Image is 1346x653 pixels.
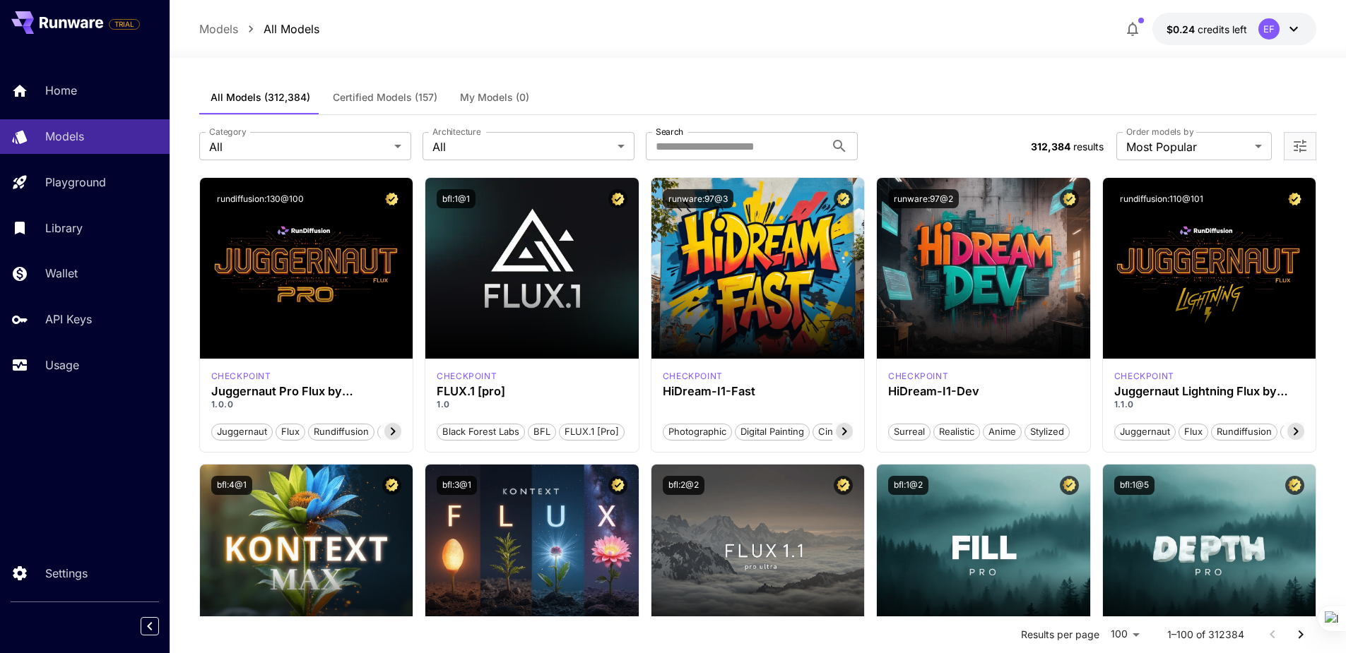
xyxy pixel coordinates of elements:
button: Certified Model – Vetted for best performance and includes a commercial license. [834,189,853,208]
button: Certified Model – Vetted for best performance and includes a commercial license. [1285,189,1304,208]
span: Black Forest Labs [437,425,524,439]
label: Architecture [432,126,480,138]
span: All [209,138,389,155]
h3: Juggernaut Pro Flux by RunDiffusion [211,385,402,398]
button: runware:97@2 [888,189,959,208]
button: Realistic [933,422,980,441]
a: Models [199,20,238,37]
span: All [432,138,612,155]
button: pro [377,422,403,441]
button: Certified Model – Vetted for best performance and includes a commercial license. [1285,476,1304,495]
div: HiDream Fast [663,370,723,383]
span: Anime [984,425,1021,439]
div: FLUX.1 D [1114,370,1174,383]
span: Stylized [1025,425,1069,439]
div: FLUX.1 D [211,370,271,383]
button: Black Forest Labs [437,422,525,441]
button: rundiffusion [308,422,374,441]
span: pro [378,425,403,439]
p: Playground [45,174,106,191]
span: Photographic [663,425,731,439]
button: bfl:2@2 [663,476,704,495]
span: juggernaut [212,425,272,439]
p: Settings [45,565,88,582]
button: Digital Painting [735,422,810,441]
p: checkpoint [1114,370,1174,383]
a: All Models [264,20,319,37]
p: Library [45,220,83,236]
button: Certified Model – Vetted for best performance and includes a commercial license. [382,189,401,208]
p: Results per page [1021,628,1099,642]
span: FLUX.1 [pro] [560,425,624,439]
label: Search [656,126,683,138]
button: Anime [983,422,1022,441]
span: Digital Painting [736,425,809,439]
span: BFL [529,425,555,439]
button: Certified Model – Vetted for best performance and includes a commercial license. [608,189,627,208]
span: Certified Models (157) [333,91,437,104]
button: rundiffusion:130@100 [211,189,309,208]
p: 1–100 of 312384 [1167,628,1244,642]
h3: HiDream-I1-Fast [663,385,854,398]
button: Collapse sidebar [141,617,159,635]
button: rundiffusion [1211,422,1277,441]
button: Surreal [888,422,931,441]
button: rundiffusion:110@101 [1114,189,1209,208]
span: rundiffusion [1212,425,1277,439]
span: flux [1179,425,1208,439]
div: $0.23914 [1167,22,1247,37]
span: schnell [1281,425,1323,439]
span: Surreal [889,425,930,439]
button: Open more filters [1292,138,1309,155]
button: FLUX.1 [pro] [559,422,625,441]
button: bfl:1@2 [888,476,928,495]
span: juggernaut [1115,425,1175,439]
button: juggernaut [1114,422,1176,441]
span: All Models (312,384) [211,91,310,104]
button: juggernaut [211,422,273,441]
button: Go to next page [1287,621,1315,649]
span: $0.24 [1167,23,1198,35]
span: My Models (0) [460,91,529,104]
span: Add your payment card to enable full platform functionality. [109,16,140,32]
p: checkpoint [888,370,948,383]
span: credits left [1198,23,1247,35]
button: flux [1179,422,1208,441]
button: Certified Model – Vetted for best performance and includes a commercial license. [608,476,627,495]
button: $0.23914EF [1152,13,1316,45]
span: Most Popular [1126,138,1249,155]
span: rundiffusion [309,425,374,439]
p: 1.0.0 [211,398,402,411]
button: runware:97@3 [663,189,733,208]
div: Collapse sidebar [151,613,170,639]
label: Order models by [1126,126,1193,138]
div: Juggernaut Lightning Flux by RunDiffusion [1114,385,1305,398]
h3: FLUX.1 [pro] [437,385,627,398]
button: Certified Model – Vetted for best performance and includes a commercial license. [382,476,401,495]
button: bfl:4@1 [211,476,252,495]
button: flux [276,422,305,441]
div: HiDream Dev [888,370,948,383]
div: EF [1258,18,1280,40]
h3: HiDream-I1-Dev [888,385,1079,398]
span: Cinematic [813,425,866,439]
button: bfl:3@1 [437,476,477,495]
button: Photographic [663,422,732,441]
button: Stylized [1025,422,1070,441]
p: checkpoint [211,370,271,383]
span: Realistic [934,425,979,439]
button: Cinematic [813,422,867,441]
p: checkpoint [663,370,723,383]
p: Home [45,82,77,99]
p: 1.0 [437,398,627,411]
div: 100 [1105,624,1145,645]
button: BFL [528,422,556,441]
span: TRIAL [110,19,139,30]
div: fluxpro [437,370,497,383]
p: checkpoint [437,370,497,383]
